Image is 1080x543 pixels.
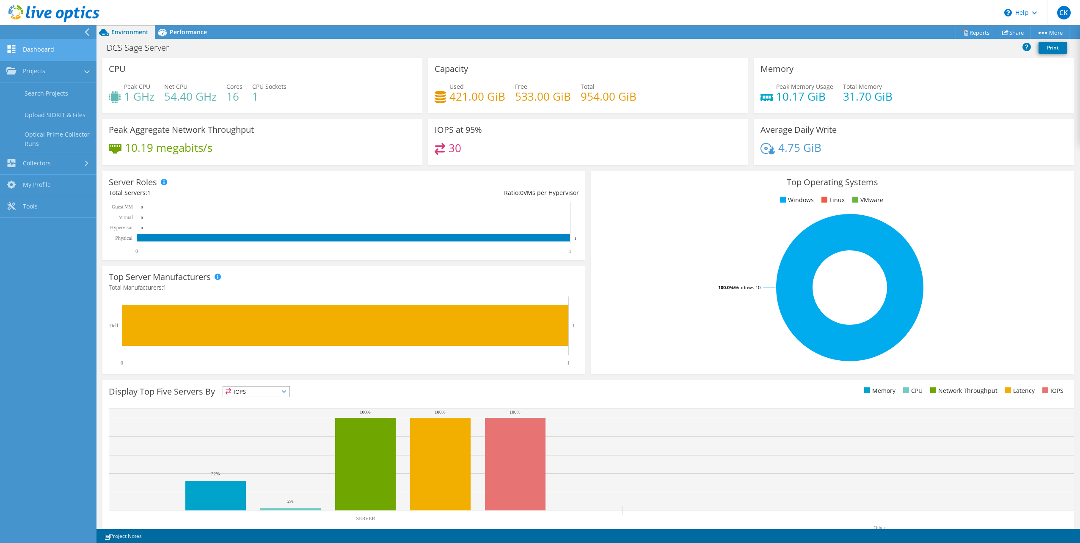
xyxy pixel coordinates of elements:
[449,82,464,90] span: Used
[850,195,883,205] li: VMware
[873,525,885,531] text: Other
[862,386,895,395] li: Memory
[734,284,760,291] tspan: Windows 10
[574,236,576,241] text: 1
[843,92,893,101] h4: 31.70 GiB
[119,214,133,220] text: Virtual
[360,409,371,414] text: 100%
[760,64,793,74] h3: Memory
[598,178,1068,187] h3: Top Operating Systems
[344,188,579,197] div: Ratio: VMs per Hypervisor
[252,82,287,90] span: CPU Sockets
[569,248,571,254] text: 1
[109,64,126,74] h3: CPU
[435,125,482,134] h3: IOPS at 95%
[98,531,148,541] a: Project Notes
[356,516,375,521] text: SERVER
[109,188,344,197] div: Total Servers:
[581,92,636,101] h4: 954.00 GiB
[110,225,133,230] text: Hypervisor
[164,82,187,90] span: Net CPU
[109,272,211,282] h3: Top Server Manufacturers
[567,360,570,366] text: 1
[778,195,814,205] li: Windows
[163,283,166,291] span: 1
[211,471,220,476] text: 32%
[252,92,287,101] h4: 1
[956,26,996,39] a: Reports
[226,92,242,101] h4: 16
[141,205,143,209] text: 0
[1003,386,1035,395] li: Latency
[778,143,821,152] h4: 4.75 GiB
[125,143,212,152] h4: 10.19 megabits/s
[901,386,923,395] li: CPU
[819,195,845,205] li: Linux
[1004,9,1012,16] svg: \n
[449,92,505,101] h4: 421.00 GiB
[112,204,133,210] text: Guest VM
[520,189,523,197] span: 0
[135,248,138,254] text: 0
[515,82,527,90] span: Free
[1030,26,1069,39] a: More
[223,387,289,397] span: IOPS
[124,82,150,90] span: Peak CPU
[109,283,579,292] h4: Total Manufacturers:
[573,323,575,328] text: 1
[147,189,151,197] span: 1
[226,82,242,90] span: Cores
[287,499,294,504] text: 2%
[124,92,154,101] h4: 1 GHz
[776,82,833,90] span: Peak Memory Usage
[109,178,157,187] h3: Server Roles
[760,125,837,134] h3: Average Daily Write
[435,64,468,74] h3: Capacity
[449,143,461,153] h4: 30
[1039,42,1067,54] a: Print
[843,82,882,90] span: Total Memory
[170,28,207,36] span: Performance
[1040,386,1063,395] li: IOPS
[115,235,132,241] text: Physical
[109,323,118,329] text: Dell
[581,82,595,90] span: Total
[121,360,123,366] text: 0
[164,92,217,101] h4: 54.40 GHz
[435,409,446,414] text: 100%
[109,125,254,134] h3: Peak Aggregate Network Throughput
[111,28,149,36] span: Environment
[515,92,571,101] h4: 533.00 GiB
[103,43,182,52] h1: DCS Sage Server
[776,92,833,101] h4: 10.17 GiB
[928,386,997,395] li: Network Throughput
[718,284,734,291] tspan: 100.0%
[141,216,143,220] text: 0
[1057,6,1071,19] span: CK
[141,226,143,230] text: 0
[510,409,521,414] text: 100%
[996,26,1030,39] a: Share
